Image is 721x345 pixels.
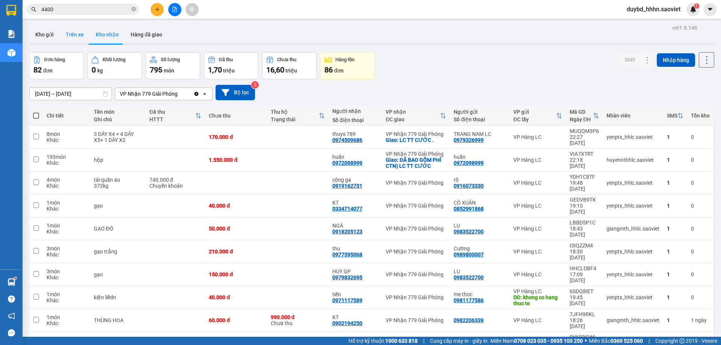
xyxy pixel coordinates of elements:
[14,277,17,279] sup: 1
[178,90,179,98] input: Selected VP Nhận 779 Giải Phóng.
[94,249,142,255] div: gạo trắng
[209,249,263,255] div: 210.000 đ
[271,314,325,326] div: Chưa thu
[8,295,15,303] span: question-circle
[219,57,233,62] div: Đã thu
[47,246,86,252] div: 3 món
[386,317,446,323] div: VP Nhận 779 Giải Phóng
[262,52,317,79] button: Chưa thu16,60 triệu
[94,294,142,300] div: kiện liềdn
[513,180,562,186] div: VP Hàng LC
[6,5,16,16] img: logo-vxr
[570,116,593,122] div: Ngày ĐH
[168,3,181,16] button: file-add
[94,317,142,323] div: THÙNG HOA
[335,57,354,62] div: Hàng tồn
[667,226,683,232] div: 1
[454,154,506,160] div: huấn
[332,297,362,303] div: 0971117589
[90,26,125,44] button: Kho nhận
[707,6,713,13] span: caret-down
[8,49,15,57] img: warehouse-icon
[454,116,506,122] div: Số điện thoại
[667,180,683,186] div: 1
[570,197,599,203] div: GEDVB9TK
[31,7,36,12] span: search
[490,337,583,345] span: Miền Nam
[570,317,599,329] div: 18:26 [DATE]
[691,113,710,119] div: Tồn kho
[47,177,86,183] div: 4 món
[667,249,683,255] div: 1
[423,337,424,345] span: |
[606,203,659,209] div: yenptx_hhlc.saoviet
[332,108,378,114] div: Người nhận
[47,229,86,235] div: Khác
[386,180,446,186] div: VP Nhận 779 Giải Phóng
[155,7,160,12] span: plus
[47,206,86,212] div: Khác
[691,203,710,209] div: 0
[332,223,378,229] div: NGÀ
[43,68,53,74] span: đơn
[691,226,710,232] div: 0
[332,268,378,274] div: HUY GP
[47,291,86,297] div: 1 món
[97,68,103,74] span: kg
[570,271,599,283] div: 17:09 [DATE]
[8,278,15,286] img: warehouse-icon
[570,226,599,238] div: 18:43 [DATE]
[386,203,446,209] div: VP Nhận 779 Giải Phóng
[513,317,562,323] div: VP Hàng LC
[332,246,378,252] div: thu
[513,294,562,306] div: DĐ: khong co hang thuc te
[94,109,142,115] div: Tên món
[267,106,329,126] th: Toggle SortBy
[514,338,583,344] strong: 0708 023 035 - 0935 103 250
[266,65,284,74] span: 16,60
[186,3,199,16] button: aim
[382,106,450,126] th: Toggle SortBy
[94,116,142,122] div: Ghi chú
[454,206,484,212] div: 0852991868
[606,134,659,140] div: yenptx_hhlc.saoviet
[161,57,180,62] div: Số lượng
[667,271,683,277] div: 1
[454,229,484,235] div: 0983522700
[691,157,710,163] div: 0
[334,68,344,74] span: đơn
[385,338,418,344] strong: 1900 633 818
[332,274,362,280] div: 0979832695
[663,106,687,126] th: Toggle SortBy
[94,226,142,232] div: GẠO ĐỎ
[285,68,297,74] span: triệu
[271,109,319,115] div: Thu hộ
[131,7,136,11] span: close-circle
[47,200,86,206] div: 1 món
[47,297,86,303] div: Khác
[209,271,263,277] div: 150.000 đ
[570,265,599,271] div: HHCLDBF4
[513,271,562,277] div: VP Hàng LC
[332,117,378,123] div: Số điện thoại
[513,288,562,294] div: VP Hàng LC
[332,160,362,166] div: 0972098999
[209,113,263,119] div: Chưa thu
[332,320,362,326] div: 0902194250
[570,243,599,249] div: I3IQZZM4
[667,203,683,209] div: 1
[125,26,168,44] button: Hàng đã giao
[454,200,506,206] div: CÔ XUÂN
[386,131,446,137] div: VP Nhận 779 Giải Phóng
[47,154,86,160] div: 193 món
[606,249,659,255] div: yenptx_hhlc.saoviet
[8,329,15,336] span: message
[332,252,362,258] div: 0977595068
[216,85,255,100] button: Bộ lọc
[94,271,142,277] div: gạo
[251,81,259,89] sup: 3
[589,337,643,345] span: Miền Bắc
[691,249,710,255] div: 0
[189,7,195,12] span: aim
[454,252,484,258] div: 0989800007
